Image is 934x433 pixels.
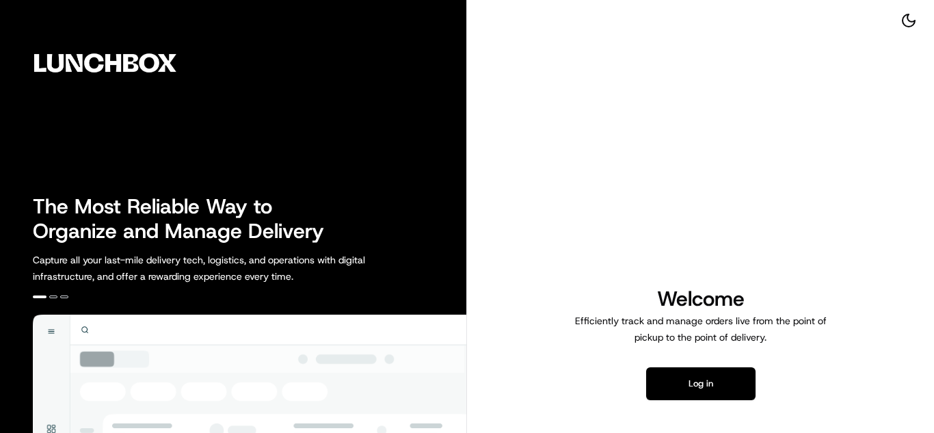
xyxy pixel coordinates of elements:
[8,8,202,118] img: Company Logo
[33,194,339,244] h2: The Most Reliable Way to Organize and Manage Delivery
[570,313,832,345] p: Efficiently track and manage orders live from the point of pickup to the point of delivery.
[570,285,832,313] h1: Welcome
[646,367,756,400] button: Log in
[33,252,427,285] p: Capture all your last-mile delivery tech, logistics, and operations with digital infrastructure, ...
